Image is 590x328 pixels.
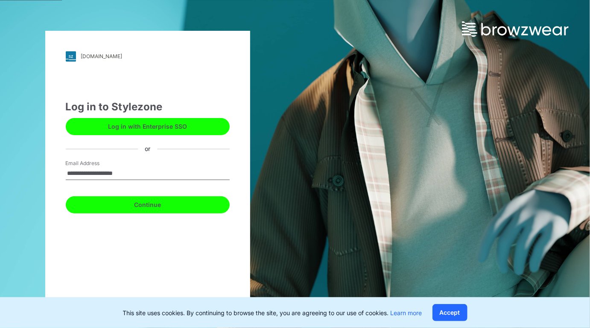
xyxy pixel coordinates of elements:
div: Log in to Stylezone [66,99,230,115]
button: Continue [66,196,230,213]
img: svg+xml;base64,PHN2ZyB3aWR0aD0iMjgiIGhlaWdodD0iMjgiIHZpZXdCb3g9IjAgMCAyOCAyOCIgZmlsbD0ibm9uZSIgeG... [66,51,76,62]
label: Email Address [66,160,126,167]
a: [DOMAIN_NAME] [66,51,230,62]
div: [DOMAIN_NAME] [81,53,123,59]
img: browzwear-logo.73288ffb.svg [462,21,569,37]
button: Log in with Enterprise SSO [66,118,230,135]
button: Accept [432,304,467,321]
p: This site uses cookies. By continuing to browse the site, you are agreeing to our use of cookies. [123,308,422,317]
div: or [138,145,157,154]
a: Learn more [391,309,422,316]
